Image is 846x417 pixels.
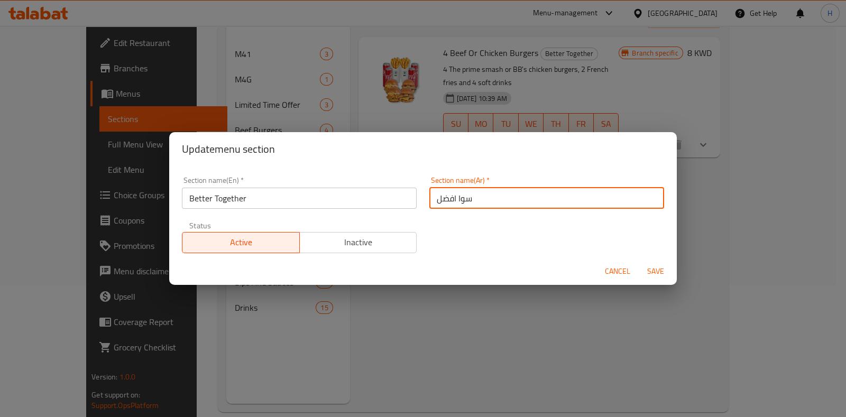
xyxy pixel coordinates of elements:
span: Cancel [605,265,630,278]
input: Please enter section name(ar) [429,188,664,209]
input: Please enter section name(en) [182,188,417,209]
span: Inactive [304,235,413,250]
button: Cancel [601,262,635,281]
span: Active [187,235,296,250]
button: Inactive [299,232,417,253]
button: Save [639,262,673,281]
span: Save [643,265,668,278]
h2: Update menu section [182,141,664,157]
button: Active [182,232,300,253]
